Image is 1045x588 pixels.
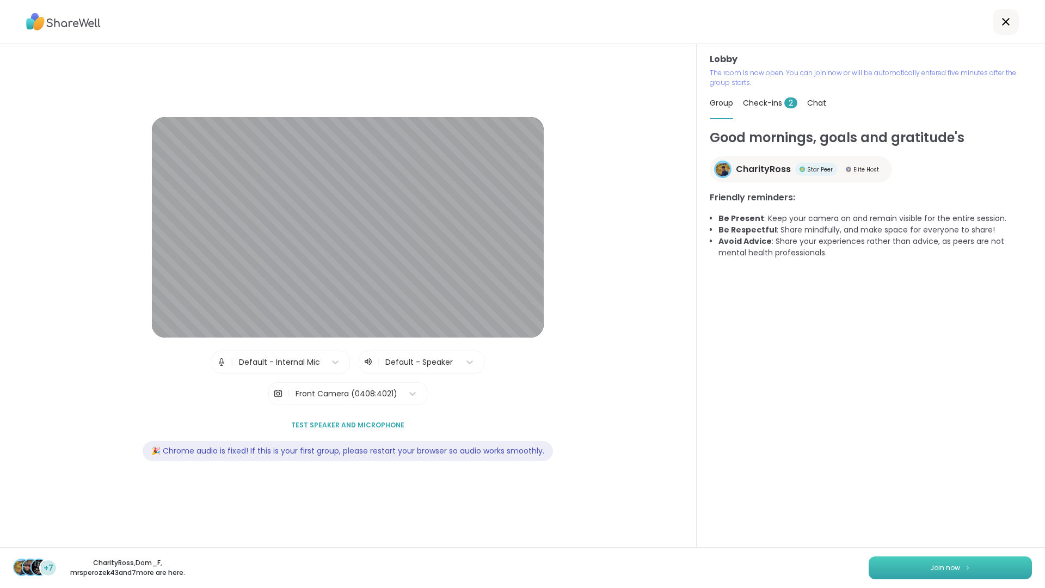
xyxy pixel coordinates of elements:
button: Test speaker and microphone [287,414,409,437]
span: Test speaker and microphone [291,420,404,430]
img: Camera [273,383,283,405]
img: Microphone [217,351,226,373]
span: | [231,351,233,373]
h3: Lobby [710,53,1032,66]
li: : Share mindfully, and make space for everyone to share! [718,224,1032,236]
img: mrsperozek43 [32,560,47,575]
p: CharityRoss , Dom_F , mrsperozek43 and 7 more are here. [66,558,188,578]
li: : Share your experiences rather than advice, as peers are not mental health professionals. [718,236,1032,259]
img: ShareWell Logo [26,9,101,34]
div: 🎉 Chrome audio is fixed! If this is your first group, please restart your browser so audio works ... [143,441,553,461]
img: ShareWell Logomark [964,565,971,571]
span: Group [710,97,733,108]
img: Elite Host [846,167,851,172]
div: Default - Internal Mic [239,357,320,368]
span: +7 [44,562,53,574]
b: Be Respectful [718,224,777,235]
img: Star Peer [800,167,805,172]
img: CharityRoss [716,162,730,176]
span: Star Peer [807,166,833,174]
img: Dom_F [23,560,38,575]
p: The room is now open. You can join now or will be automatically entered five minutes after the gr... [710,68,1032,88]
img: CharityRoss [14,560,29,575]
span: Chat [807,97,826,108]
span: Elite Host [853,166,879,174]
li: : Keep your camera on and remain visible for the entire session. [718,213,1032,224]
b: Avoid Advice [718,236,772,247]
h1: Good mornings, goals and gratitude's [710,128,1032,148]
span: Check-ins [743,97,797,108]
a: CharityRossCharityRossStar PeerStar PeerElite HostElite Host [710,156,892,182]
div: Front Camera (0408:4021) [296,388,397,400]
span: | [377,356,380,369]
span: 2 [784,97,797,108]
b: Be Present [718,213,764,224]
button: Join now [869,556,1032,579]
span: | [287,383,290,405]
span: Join now [930,563,960,573]
h3: Friendly reminders: [710,191,1032,204]
span: CharityRoss [736,163,791,176]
